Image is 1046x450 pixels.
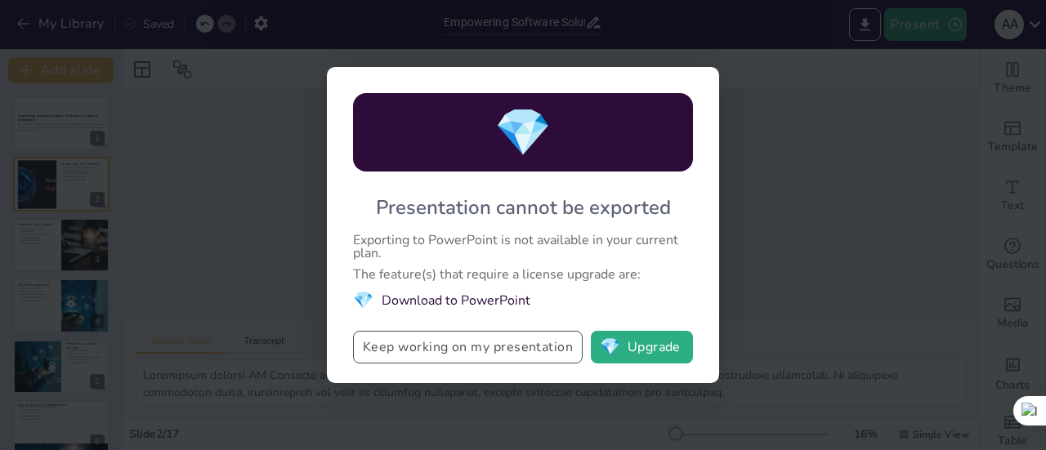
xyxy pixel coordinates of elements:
button: diamondUpgrade [591,331,693,363]
button: Keep working on my presentation [353,331,583,363]
span: diamond [353,289,373,311]
div: The feature(s) that require a license upgrade are: [353,268,693,281]
li: Download to PowerPoint [353,289,693,311]
div: Presentation cannot be exported [376,194,671,221]
span: diamond [600,339,620,355]
span: diamond [494,101,552,164]
div: Exporting to PowerPoint is not available in your current plan. [353,234,693,260]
